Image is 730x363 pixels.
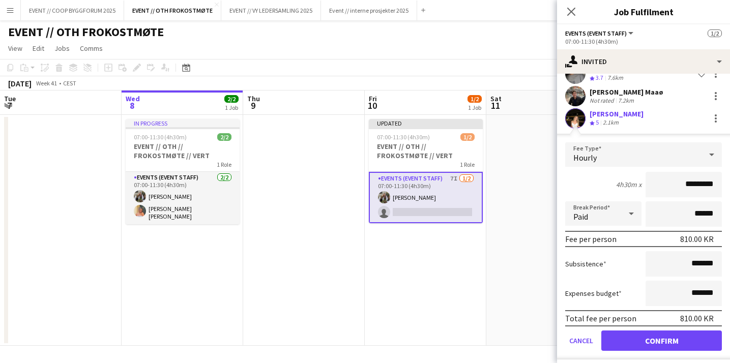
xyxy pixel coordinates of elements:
div: Not rated [590,97,616,104]
span: View [8,44,22,53]
span: Comms [80,44,103,53]
span: Thu [247,94,260,103]
div: In progress [126,119,240,127]
button: Event // interne prosjekter 2025 [321,1,417,20]
div: 1 Job [468,104,481,111]
label: Subsistence [565,259,606,268]
app-job-card: Updated07:00-11:30 (4h30m)1/2EVENT // OTH // FROKOSTMØTE // VERT1 RoleEvents (Event Staff)7I1/207... [369,119,483,223]
span: Edit [33,44,44,53]
button: EVENT // OTH FROKOSTMØTE [124,1,221,20]
div: Invited [557,49,730,74]
div: CEST [63,79,76,87]
button: Cancel [565,330,597,351]
button: EVENT // VY LEDERSAMLING 2025 [221,1,321,20]
button: Confirm [601,330,722,351]
span: 1 Role [217,161,231,168]
label: Expenses budget [565,289,622,298]
h1: EVENT // OTH FROKOSTMØTE [8,24,164,40]
span: 1/2 [468,95,482,103]
div: [DATE] [8,78,32,88]
span: 2/2 [224,95,239,103]
div: 7.2km [616,97,636,104]
div: [PERSON_NAME] Maaø [590,87,663,97]
div: 810.00 KR [680,313,714,323]
a: Comms [76,42,107,55]
div: [PERSON_NAME] [590,109,644,118]
app-card-role: Events (Event Staff)2/207:00-11:30 (4h30m)[PERSON_NAME][PERSON_NAME] [PERSON_NAME] [126,172,240,224]
h3: Job Fulfilment [557,5,730,18]
div: 810.00 KR [680,234,714,244]
span: 11 [489,100,502,111]
span: 2/2 [217,133,231,141]
span: Week 41 [34,79,59,87]
span: 1/2 [708,29,722,37]
span: 1 Role [460,161,475,168]
div: Total fee per person [565,313,636,323]
span: 5 [596,118,599,126]
div: Fee per person [565,234,617,244]
button: Events (Event Staff) [565,29,635,37]
button: EVENT // COOP BYGGFORUM 2025 [21,1,124,20]
span: 1/2 [460,133,475,141]
span: 8 [124,100,140,111]
h3: EVENT // OTH // FROKOSTMØTE // VERT [126,142,240,160]
span: Tue [4,94,16,103]
span: Wed [126,94,140,103]
span: 07:00-11:30 (4h30m) [134,133,187,141]
div: 7.6km [605,74,625,82]
div: 07:00-11:30 (4h30m) [565,38,722,45]
span: Hourly [573,153,597,163]
div: 2.1km [601,118,621,127]
div: 4h30m x [616,180,641,189]
h3: EVENT // OTH // FROKOSTMØTE // VERT [369,142,483,160]
span: Paid [573,211,588,222]
span: 10 [367,100,377,111]
span: 7 [3,100,16,111]
app-card-role: Events (Event Staff)7I1/207:00-11:30 (4h30m)[PERSON_NAME] [369,172,483,223]
a: Jobs [50,42,74,55]
span: Fri [369,94,377,103]
span: 07:00-11:30 (4h30m) [377,133,430,141]
span: 3.7 [596,74,603,81]
a: View [4,42,26,55]
span: Jobs [54,44,70,53]
span: Sat [490,94,502,103]
a: Edit [28,42,48,55]
div: 1 Job [225,104,238,111]
div: Updated [369,119,483,127]
span: 9 [246,100,260,111]
span: Events (Event Staff) [565,29,627,37]
app-job-card: In progress07:00-11:30 (4h30m)2/2EVENT // OTH // FROKOSTMØTE // VERT1 RoleEvents (Event Staff)2/2... [126,119,240,224]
